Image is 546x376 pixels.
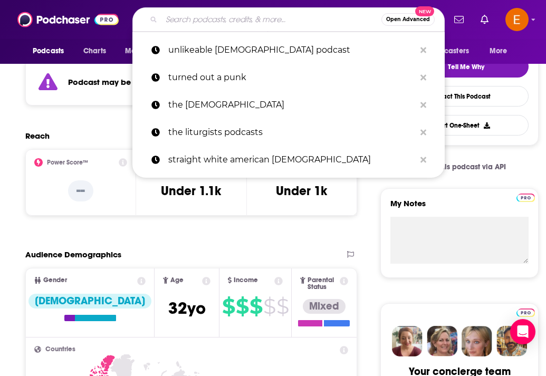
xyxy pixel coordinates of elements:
[132,91,445,119] a: the [DEMOGRAPHIC_DATA]
[516,308,535,317] img: Podchaser Pro
[462,326,492,356] img: Jules Profile
[510,319,535,344] div: Open Intercom Messenger
[505,8,529,31] img: User Profile
[390,86,529,107] a: Contact This Podcast
[25,59,357,105] section: Click to expand status details
[392,326,423,356] img: Sydney Profile
[234,277,258,284] span: Income
[505,8,529,31] button: Show profile menu
[390,55,529,78] button: tell me why sparkleTell Me Why
[25,131,50,141] h2: Reach
[28,294,151,308] div: [DEMOGRAPHIC_DATA]
[405,154,514,180] a: Get this podcast via API
[76,41,112,61] a: Charts
[170,277,184,284] span: Age
[33,44,64,59] span: Podcasts
[43,277,67,284] span: Gender
[427,326,457,356] img: Barbara Profile
[381,13,435,26] button: Open AdvancedNew
[236,298,248,315] span: $
[83,44,106,59] span: Charts
[168,146,415,173] p: straight white american jesus
[424,162,506,171] span: Get this podcast via API
[132,119,445,146] a: the liturgists podcasts
[415,6,434,16] span: New
[276,298,289,315] span: $
[118,41,176,61] button: open menu
[168,119,415,146] p: the liturgists podcasts
[516,307,535,317] a: Pro website
[168,36,415,64] p: unlikeable female podcast
[390,115,529,136] button: Export One-Sheet
[448,63,484,71] span: Tell Me Why
[132,36,445,64] a: unlikeable [DEMOGRAPHIC_DATA] podcast
[250,298,262,315] span: $
[125,44,162,59] span: Monitoring
[47,159,88,166] h2: Power Score™
[222,298,235,315] span: $
[490,44,507,59] span: More
[516,194,535,202] img: Podchaser Pro
[386,17,430,22] span: Open Advanced
[68,180,93,201] p: --
[516,192,535,202] a: Pro website
[25,41,78,61] button: open menu
[496,326,527,356] img: Jon Profile
[390,198,529,217] label: My Notes
[161,183,221,199] h3: Under 1.1k
[132,7,445,32] div: Search podcasts, credits, & more...
[476,11,493,28] a: Show notifications dropdown
[263,298,275,315] span: $
[132,146,445,173] a: straight white american [DEMOGRAPHIC_DATA]
[411,41,484,61] button: open menu
[25,249,121,259] h2: Audience Demographics
[276,183,327,199] h3: Under 1k
[303,299,346,314] div: Mixed
[161,11,381,28] input: Search podcasts, credits, & more...
[17,9,119,30] img: Podchaser - Follow, Share and Rate Podcasts
[68,77,218,87] strong: Podcast may be on a hiatus or finished
[45,346,75,353] span: Countries
[308,277,338,291] span: Parental Status
[450,11,468,28] a: Show notifications dropdown
[168,298,206,319] span: 32 yo
[505,8,529,31] span: Logged in as emilymorris
[132,64,445,91] a: turned out a punk
[482,41,521,61] button: open menu
[168,91,415,119] p: the liturgists
[168,64,415,91] p: turned out a punk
